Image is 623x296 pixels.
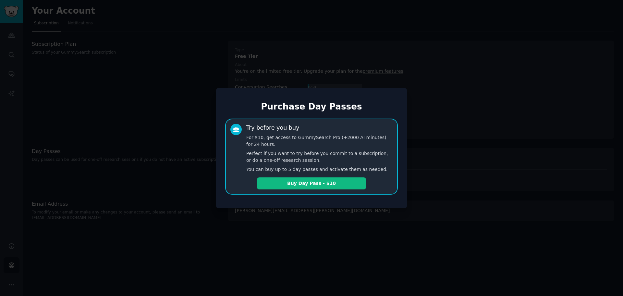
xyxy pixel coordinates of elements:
[246,166,393,173] p: You can buy up to 5 day passes and activate them as needed.
[246,124,299,132] div: Try before you buy
[246,134,393,148] p: For $10, get access to GummySearch Pro (+2000 AI minutes) for 24 hours.
[246,150,393,164] p: Perfect if you want to try before you commit to a subscription, or do a one-off research session.
[257,177,366,189] button: Buy Day Pass - $10
[225,102,398,112] h1: Purchase Day Passes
